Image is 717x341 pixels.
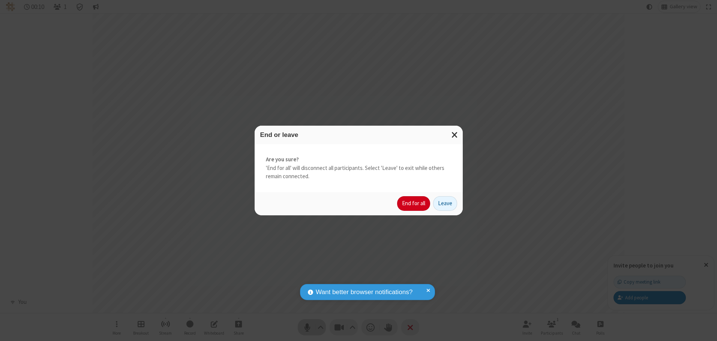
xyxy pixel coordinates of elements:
h3: End or leave [260,131,457,138]
button: Leave [433,196,457,211]
button: End for all [397,196,430,211]
strong: Are you sure? [266,155,451,164]
button: Close modal [447,126,463,144]
span: Want better browser notifications? [316,287,412,297]
div: 'End for all' will disconnect all participants. Select 'Leave' to exit while others remain connec... [255,144,463,192]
